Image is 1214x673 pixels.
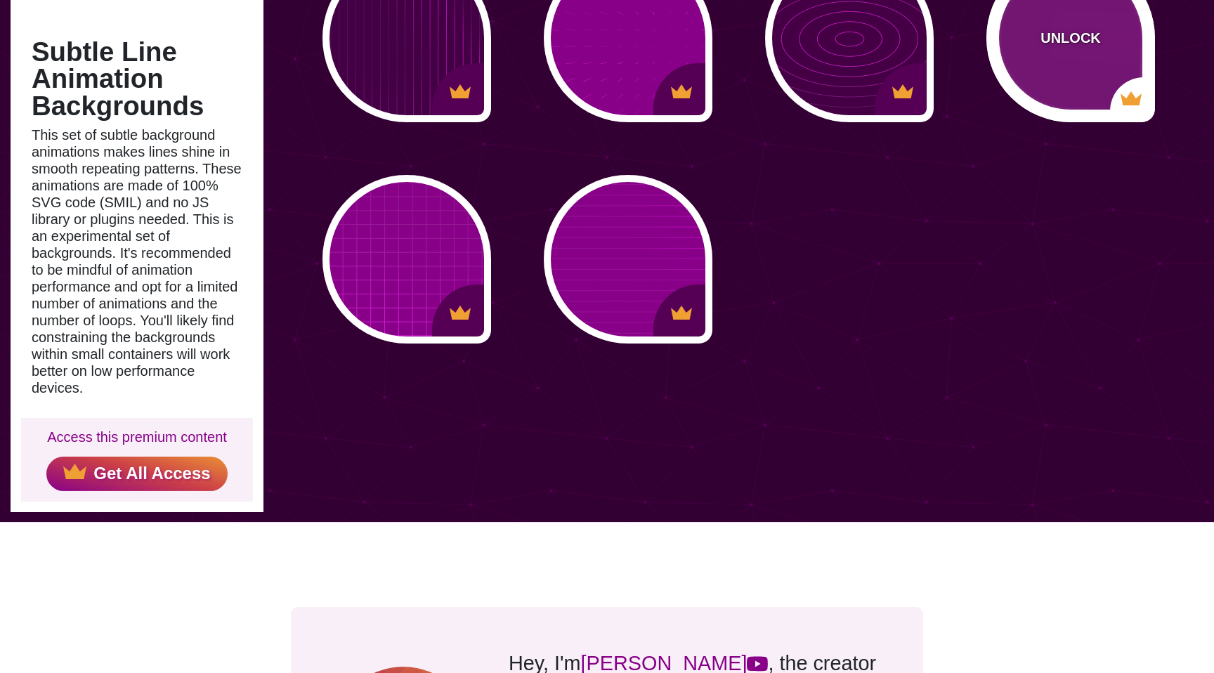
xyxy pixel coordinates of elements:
[32,39,242,119] h1: Subtle Line Animation Backgrounds
[1040,27,1101,48] p: UNLOCK
[322,175,491,344] button: subtle grid lines with reflection shine
[544,175,712,344] button: subtle grid lines with reflection shine
[32,126,242,396] p: This set of subtle background animations makes lines shine in smooth repeating patterns. These an...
